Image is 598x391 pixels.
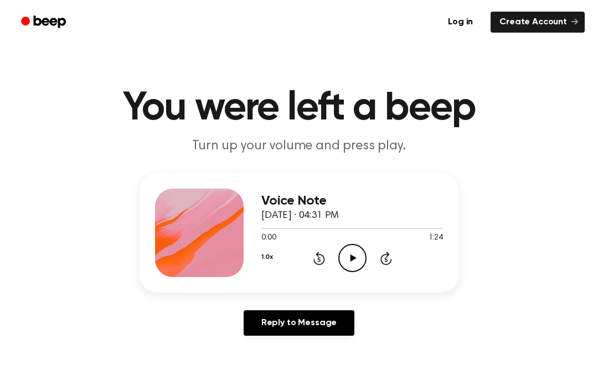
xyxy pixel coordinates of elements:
h3: Voice Note [261,194,443,208]
a: Reply to Message [244,310,354,336]
button: 1.0x [261,248,272,267]
h1: You were left a beep [16,88,582,128]
p: Turn up your volume and press play. [86,137,512,155]
span: 0:00 [261,232,276,244]
a: Beep [13,12,76,33]
a: Log in [437,9,484,35]
span: [DATE] · 04:31 PM [261,211,339,221]
span: 1:24 [429,232,443,244]
a: Create Account [491,12,585,33]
